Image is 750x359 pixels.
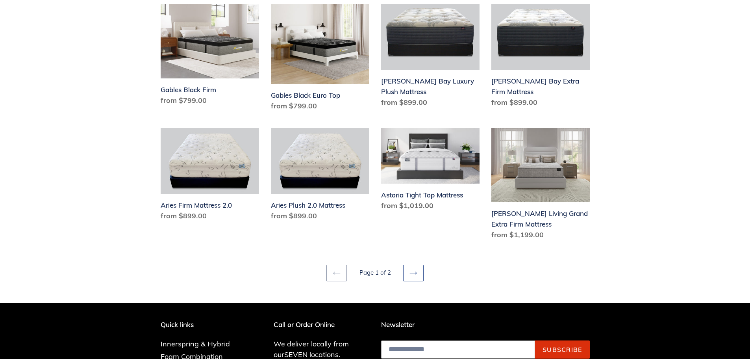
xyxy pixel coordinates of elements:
li: Page 1 of 2 [348,268,402,277]
button: Subscribe [535,340,590,359]
p: Newsletter [381,321,590,329]
a: Gables Black Firm [161,4,259,109]
a: Innerspring & Hybrid [161,339,230,348]
p: Call or Order Online [274,321,369,329]
a: Gables Black Euro Top [271,4,369,114]
a: Chadwick Bay Luxury Plush Mattress [381,4,480,111]
a: Scott Living Grand Extra Firm Mattress [491,128,590,243]
a: Astoria Tight Top Mattress [381,128,480,214]
a: Aries Firm Mattress 2.0 [161,128,259,224]
span: Subscribe [543,346,582,353]
a: Aries Plush 2.0 Mattress [271,128,369,224]
input: Email address [381,340,535,359]
p: Quick links [161,321,242,329]
a: Chadwick Bay Extra Firm Mattress [491,4,590,111]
